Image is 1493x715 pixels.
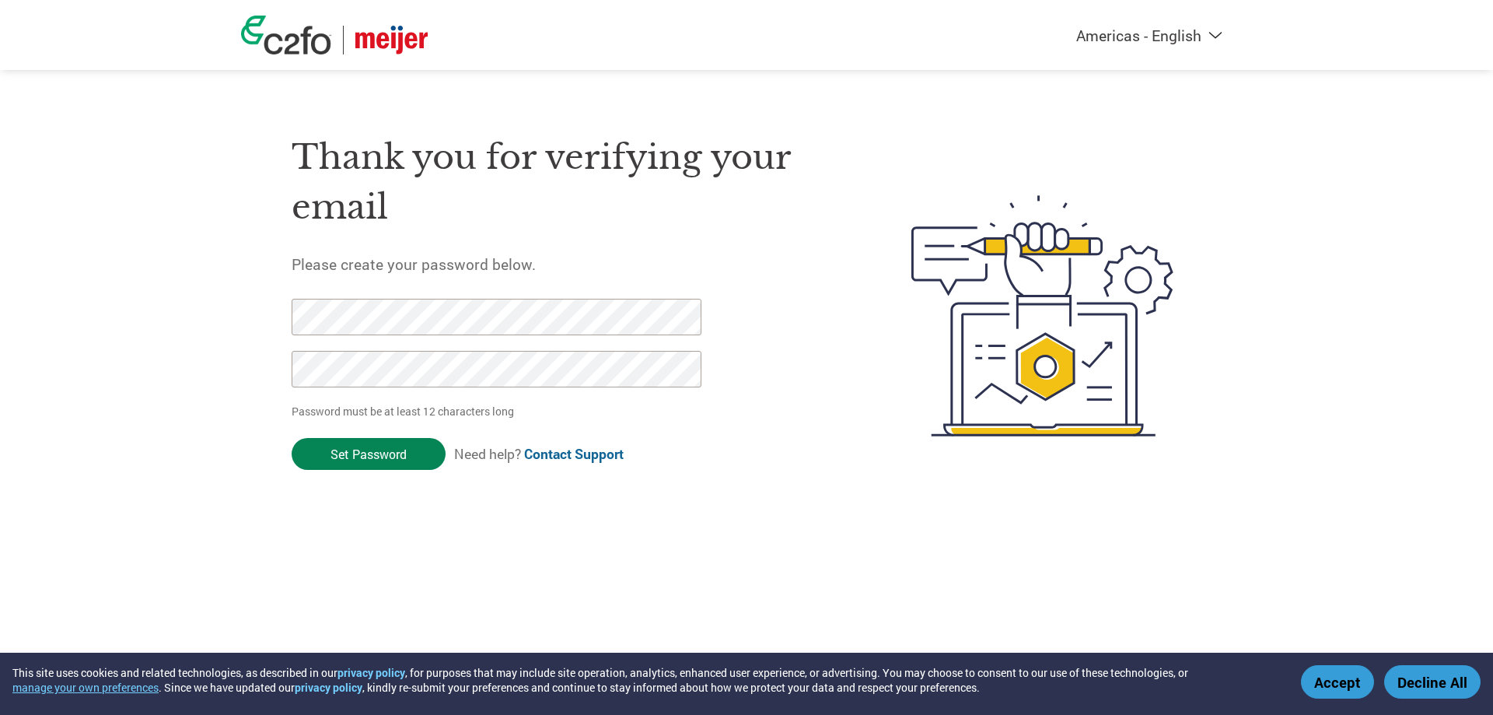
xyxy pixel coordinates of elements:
[524,445,624,463] a: Contact Support
[1384,665,1481,699] button: Decline All
[337,665,405,680] a: privacy policy
[12,665,1278,695] div: This site uses cookies and related technologies, as described in our , for purposes that may incl...
[295,680,362,695] a: privacy policy
[355,26,428,54] img: Meijer
[1301,665,1374,699] button: Accept
[12,680,159,695] button: manage your own preferences
[292,438,446,470] input: Set Password
[292,254,837,274] h5: Please create your password below.
[292,403,707,419] p: Password must be at least 12 characters long
[241,16,331,54] img: c2fo logo
[292,132,837,233] h1: Thank you for verifying your email
[883,110,1202,522] img: create-password
[454,445,624,463] span: Need help?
